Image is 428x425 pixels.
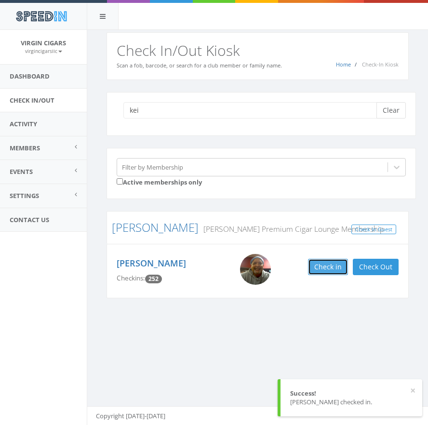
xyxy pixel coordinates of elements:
h2: Check In/Out Kiosk [117,42,399,58]
a: Home [336,61,351,68]
button: × [410,386,415,396]
span: Checkin count [145,275,162,283]
input: Search a name to check in [123,102,384,119]
label: Active memberships only [117,176,202,187]
button: Check in [308,259,348,275]
span: Contact Us [10,215,49,224]
img: speedin_logo.png [11,7,71,25]
small: [PERSON_NAME] Premium Cigar Lounge Membership [199,224,384,234]
a: [PERSON_NAME] [117,257,186,269]
a: virgincigarsllc [25,46,62,55]
div: Success! [290,389,413,398]
a: Check In Guest [351,225,396,235]
a: [PERSON_NAME] [112,219,199,235]
span: Events [10,167,33,176]
button: Check Out [353,259,399,275]
img: Keith_Johnson.png [240,254,271,285]
input: Active memberships only [117,178,123,185]
div: Filter by Membership [122,162,183,172]
small: Scan a fob, barcode, or search for a club member or family name. [117,62,282,69]
span: Checkins: [117,274,145,282]
button: Clear [376,102,406,119]
span: Check-In Kiosk [362,61,399,68]
small: virgincigarsllc [25,48,62,54]
span: Virgin Cigars [21,39,66,47]
span: Members [10,144,40,152]
div: [PERSON_NAME] checked in. [290,398,413,407]
span: Settings [10,191,39,200]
